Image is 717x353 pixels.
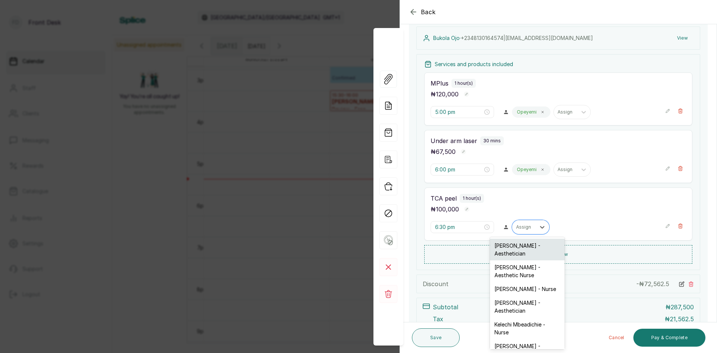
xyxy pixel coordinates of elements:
[463,195,481,201] p: 1 hour(s)
[436,205,459,213] span: 100,000
[461,35,593,41] span: +234 8130164574 | [EMAIL_ADDRESS][DOMAIN_NAME]
[412,328,460,347] button: Save
[421,7,436,16] span: Back
[436,90,459,98] span: 120,000
[636,279,669,288] p: - ₦
[665,315,694,323] p: ₦
[490,296,565,318] div: [PERSON_NAME] - Aesthetician
[454,80,473,86] p: 1 hour(s)
[671,31,694,45] button: View
[671,303,694,311] span: 287,500
[433,303,458,312] p: Subtotal
[665,303,694,312] p: ₦
[603,329,630,347] button: Cancel
[433,34,593,42] p: Bukola Ojo ·
[435,61,513,68] p: Services and products included
[490,239,565,260] div: [PERSON_NAME] - Aesthetician
[435,108,483,116] input: Select time
[490,260,565,282] div: [PERSON_NAME] - Aesthetic Nurse
[517,109,537,115] p: Opeyemi
[483,138,501,144] p: 30 mins
[435,165,483,174] input: Select time
[490,318,565,339] div: Kelechi Mbeadichie - Nurse
[433,315,443,323] p: Tax
[670,315,694,323] span: 21,562.5
[435,223,483,231] input: Select time
[423,279,448,288] p: Discount
[431,136,477,145] p: Under arm laser
[409,7,436,16] button: Back
[517,167,537,173] p: Opeyemi
[490,282,565,296] div: [PERSON_NAME] - Nurse
[644,280,669,288] span: 72,562.5
[424,245,692,264] button: Add new
[633,329,705,347] button: Pay & Complete
[431,194,457,203] p: TCA peel
[431,90,459,99] p: ₦
[431,147,456,156] p: ₦
[431,79,448,88] p: MPlus
[436,148,456,155] span: 67,500
[431,205,459,214] p: ₦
